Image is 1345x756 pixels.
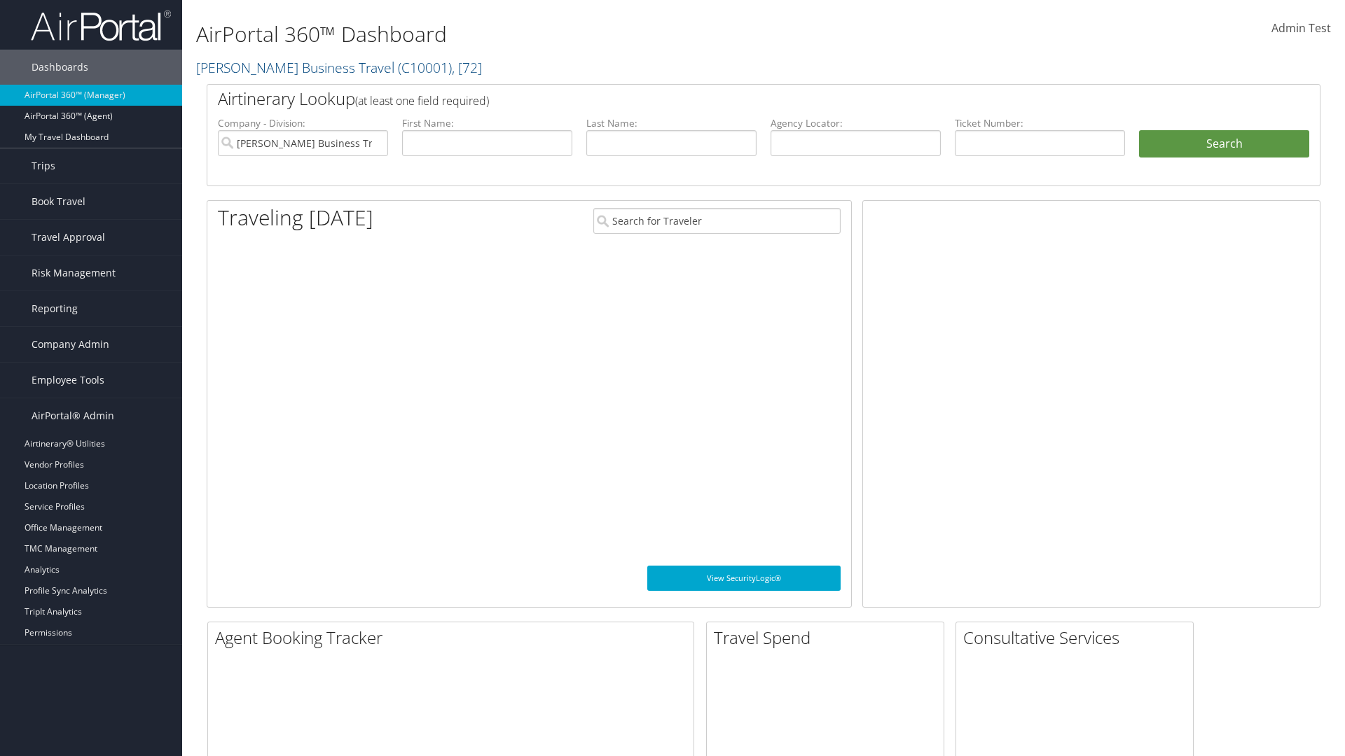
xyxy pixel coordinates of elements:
a: View SecurityLogic® [647,566,841,591]
img: airportal-logo.png [31,9,171,42]
h2: Airtinerary Lookup [218,87,1217,111]
span: AirPortal® Admin [32,398,114,433]
a: [PERSON_NAME] Business Travel [196,58,482,77]
button: Search [1139,130,1309,158]
label: Last Name: [586,116,757,130]
span: Admin Test [1271,20,1331,36]
input: Search for Traveler [593,208,841,234]
h2: Consultative Services [963,626,1193,650]
span: Trips [32,148,55,183]
span: Travel Approval [32,220,105,255]
label: Agency Locator: [771,116,941,130]
h2: Travel Spend [714,626,944,650]
h1: Traveling [DATE] [218,203,373,232]
h1: AirPortal 360™ Dashboard [196,20,953,49]
span: Reporting [32,291,78,326]
label: Company - Division: [218,116,388,130]
label: Ticket Number: [955,116,1125,130]
span: (at least one field required) [355,93,489,108]
span: Dashboards [32,50,88,85]
h2: Agent Booking Tracker [215,626,694,650]
span: Company Admin [32,327,109,362]
a: Admin Test [1271,7,1331,50]
span: Employee Tools [32,363,104,398]
label: First Name: [402,116,572,130]
span: , [ 72 ] [452,58,482,77]
span: Risk Management [32,255,116,290]
span: Book Travel [32,184,85,219]
span: ( C10001 ) [398,58,452,77]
